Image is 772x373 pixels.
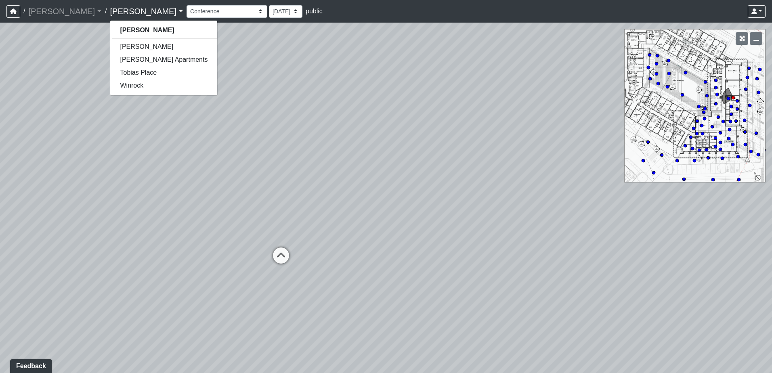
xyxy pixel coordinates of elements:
[306,8,323,15] span: public
[20,3,28,19] span: /
[102,3,110,19] span: /
[120,27,174,34] strong: [PERSON_NAME]
[6,357,54,373] iframe: Ybug feedback widget
[110,53,217,66] a: [PERSON_NAME] Apartments
[110,79,217,92] a: Winrock
[110,20,218,96] div: [PERSON_NAME]
[110,66,217,79] a: Tobias Place
[110,3,183,19] a: [PERSON_NAME]
[28,3,102,19] a: [PERSON_NAME]
[110,40,217,53] a: [PERSON_NAME]
[110,24,217,37] a: [PERSON_NAME]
